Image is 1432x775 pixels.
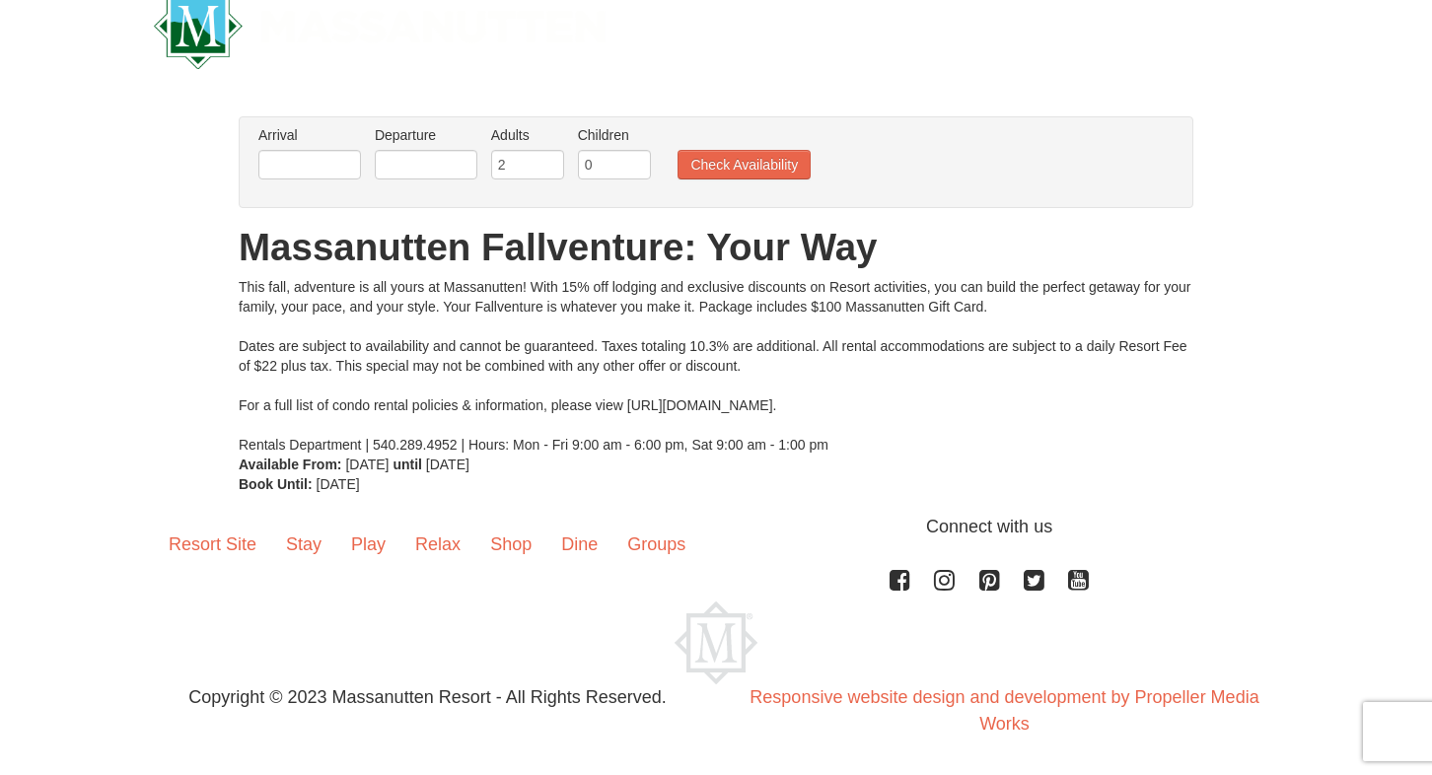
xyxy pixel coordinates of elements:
label: Adults [491,125,564,145]
p: Copyright © 2023 Massanutten Resort - All Rights Reserved. [139,684,716,711]
a: Groups [612,514,700,575]
a: Dine [546,514,612,575]
label: Departure [375,125,477,145]
p: Connect with us [154,514,1278,540]
span: [DATE] [426,457,469,472]
label: Children [578,125,651,145]
img: Massanutten Resort Logo [675,601,757,684]
div: This fall, adventure is all yours at Massanutten! With 15% off lodging and exclusive discounts on... [239,277,1193,455]
a: Shop [475,514,546,575]
a: Responsive website design and development by Propeller Media Works [750,687,1258,734]
a: Stay [271,514,336,575]
span: [DATE] [345,457,389,472]
strong: until [393,457,422,472]
h1: Massanutten Fallventure: Your Way [239,228,1193,267]
label: Arrival [258,125,361,145]
button: Check Availability [678,150,811,179]
span: [DATE] [317,476,360,492]
a: Resort Site [154,514,271,575]
strong: Book Until: [239,476,313,492]
a: Play [336,514,400,575]
strong: Available From: [239,457,342,472]
a: Relax [400,514,475,575]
